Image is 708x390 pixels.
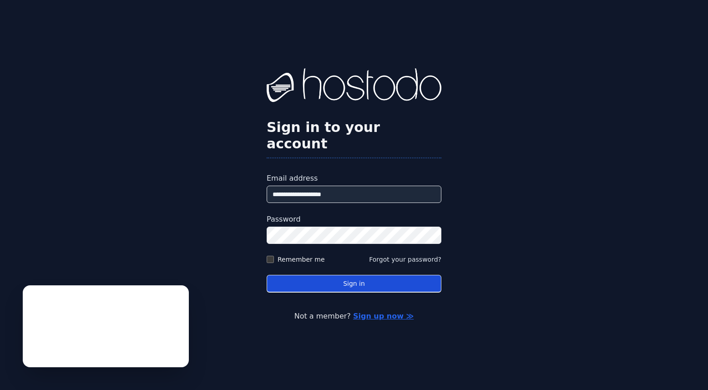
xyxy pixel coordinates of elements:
[267,119,441,152] h2: Sign in to your account
[44,311,664,322] p: Not a member?
[267,173,441,184] label: Email address
[267,214,441,225] label: Password
[278,255,325,264] label: Remember me
[267,275,441,293] button: Sign in
[353,312,414,320] a: Sign up now ≫
[267,68,441,105] img: Hostodo
[369,255,441,264] button: Forgot your password?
